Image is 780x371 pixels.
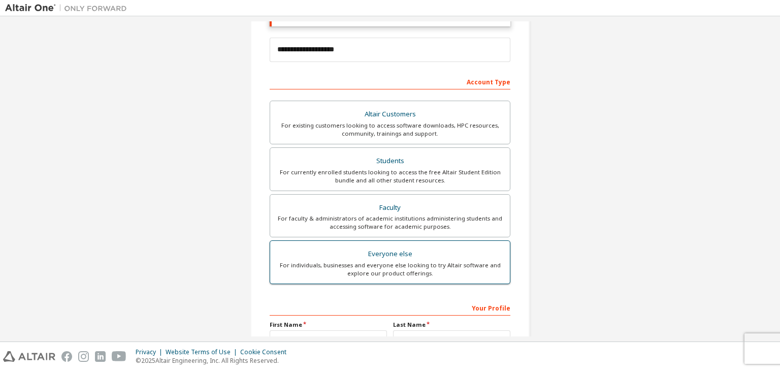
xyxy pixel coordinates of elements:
div: Students [276,154,504,168]
div: For existing customers looking to access software downloads, HPC resources, community, trainings ... [276,121,504,138]
div: For currently enrolled students looking to access the free Altair Student Edition bundle and all ... [276,168,504,184]
div: Faculty [276,201,504,215]
div: Altair Customers [276,107,504,121]
img: Altair One [5,3,132,13]
div: Privacy [136,348,166,356]
label: Last Name [393,321,510,329]
div: For faculty & administrators of academic institutions administering students and accessing softwa... [276,214,504,231]
div: Cookie Consent [240,348,292,356]
div: For individuals, businesses and everyone else looking to try Altair software and explore our prod... [276,261,504,277]
div: Everyone else [276,247,504,261]
img: youtube.svg [112,351,126,362]
div: Account Type [270,73,510,89]
div: Website Terms of Use [166,348,240,356]
img: linkedin.svg [95,351,106,362]
label: First Name [270,321,387,329]
div: Your Profile [270,299,510,316]
img: instagram.svg [78,351,89,362]
img: altair_logo.svg [3,351,55,362]
img: facebook.svg [61,351,72,362]
p: © 2025 Altair Engineering, Inc. All Rights Reserved. [136,356,292,365]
